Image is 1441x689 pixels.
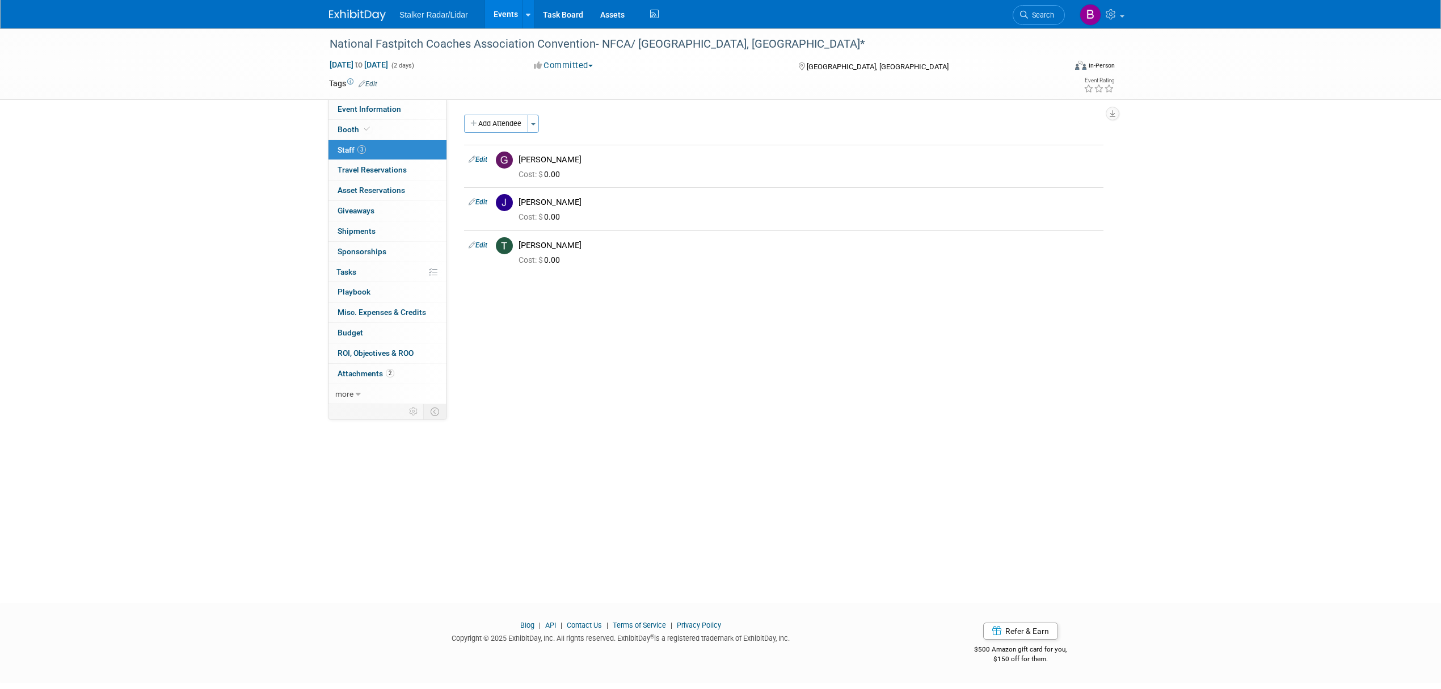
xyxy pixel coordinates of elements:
span: ROI, Objectives & ROO [338,348,414,358]
span: Sponsorships [338,247,386,256]
span: [DATE] [DATE] [329,60,389,70]
td: Tags [329,78,377,89]
a: Misc. Expenses & Credits [328,303,446,322]
span: | [558,621,565,629]
span: 2 [386,369,394,377]
a: ROI, Objectives & ROO [328,343,446,363]
span: Travel Reservations [338,165,407,174]
div: [PERSON_NAME] [519,197,1099,208]
a: Event Information [328,99,446,119]
span: Tasks [336,267,356,276]
a: Tasks [328,262,446,282]
span: Search [1028,11,1054,19]
span: more [335,389,353,398]
span: Asset Reservations [338,186,405,195]
img: T.jpg [496,237,513,254]
span: 3 [357,145,366,154]
a: Staff3 [328,140,446,160]
a: Terms of Service [613,621,666,629]
span: (2 days) [390,62,414,69]
a: Travel Reservations [328,160,446,180]
a: Edit [469,156,487,163]
span: Cost: $ [519,170,544,179]
a: Refer & Earn [983,623,1058,640]
span: 0.00 [519,255,564,264]
img: J.jpg [496,194,513,211]
td: Toggle Event Tabs [424,404,447,419]
i: Booth reservation complete [364,126,370,132]
span: Giveaways [338,206,374,215]
span: | [536,621,543,629]
span: Playbook [338,287,370,296]
a: Attachments2 [328,364,446,384]
a: Contact Us [567,621,602,629]
a: Sponsorships [328,242,446,262]
span: Cost: $ [519,255,544,264]
a: Edit [359,80,377,88]
div: $150 off for them. [929,654,1113,664]
sup: ® [650,633,654,640]
a: Asset Reservations [328,180,446,200]
div: In-Person [1088,61,1115,70]
span: 0.00 [519,212,564,221]
a: Blog [520,621,534,629]
span: Staff [338,145,366,154]
a: Search [1013,5,1065,25]
span: [GEOGRAPHIC_DATA], [GEOGRAPHIC_DATA] [807,62,949,71]
a: more [328,384,446,404]
span: Budget [338,328,363,337]
a: Booth [328,120,446,140]
div: Event Format [998,59,1115,76]
img: Brooke Journet [1080,4,1101,26]
a: API [545,621,556,629]
div: $500 Amazon gift card for you, [929,637,1113,663]
span: Misc. Expenses & Credits [338,308,426,317]
button: Committed [530,60,597,72]
span: Attachments [338,369,394,378]
a: Giveaways [328,201,446,221]
img: Format-Inperson.png [1075,61,1086,70]
a: Edit [469,241,487,249]
span: Shipments [338,226,376,236]
button: Add Attendee [464,115,528,133]
a: Playbook [328,282,446,302]
span: Cost: $ [519,212,544,221]
div: Event Rating [1084,78,1114,83]
span: to [353,60,364,69]
span: | [604,621,611,629]
div: Copyright © 2025 ExhibitDay, Inc. All rights reserved. ExhibitDay is a registered trademark of Ex... [329,631,912,644]
span: 0.00 [519,170,564,179]
td: Personalize Event Tab Strip [404,404,424,419]
span: Event Information [338,104,401,114]
img: ExhibitDay [329,10,386,21]
div: National Fastpitch Coaches Association Convention- NFCA/ [GEOGRAPHIC_DATA], [GEOGRAPHIC_DATA]* [326,34,1048,54]
div: [PERSON_NAME] [519,240,1099,251]
span: | [668,621,675,629]
a: Edit [469,198,487,206]
a: Shipments [328,221,446,241]
span: Stalker Radar/Lidar [399,10,468,19]
a: Privacy Policy [677,621,721,629]
span: Booth [338,125,372,134]
div: [PERSON_NAME] [519,154,1099,165]
img: G.jpg [496,152,513,169]
a: Budget [328,323,446,343]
